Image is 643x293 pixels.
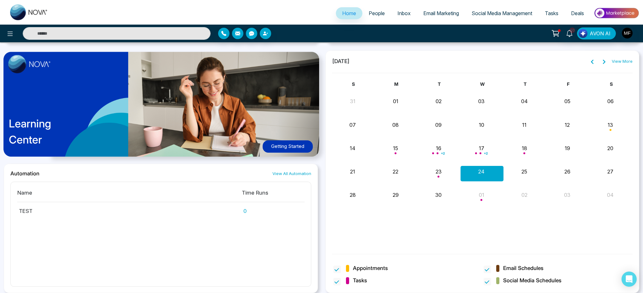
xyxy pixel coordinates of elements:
[241,188,305,202] th: Time Runs
[17,188,241,202] th: Name
[607,97,614,105] button: 06
[393,97,398,105] button: 01
[362,7,391,19] a: People
[350,168,355,175] button: 21
[392,121,399,129] button: 08
[622,28,633,38] img: User Avatar
[503,264,544,272] span: Email Schedules
[349,121,356,129] button: 07
[565,121,570,129] button: 12
[336,7,362,19] a: Home
[423,10,459,16] span: Email Marketing
[607,144,613,152] button: 20
[521,97,528,105] button: 04
[9,115,51,148] p: Learning Center
[478,168,485,175] button: 24
[593,6,639,20] img: Market-place.gif
[369,10,385,16] span: People
[503,277,562,285] span: Social Media Schedules
[571,10,584,16] span: Deals
[342,10,356,16] span: Home
[590,30,610,37] span: AVON AI
[393,191,399,199] button: 29
[272,171,311,177] a: View All Automation
[441,152,445,155] span: + 2
[565,7,590,19] a: Deals
[4,50,318,164] a: LearningCenterGetting Started
[622,272,637,287] div: Open Intercom Messenger
[472,10,532,16] span: Social Media Management
[353,264,388,272] span: Appointments
[350,97,355,105] button: 31
[417,7,465,19] a: Email Marketing
[564,191,570,199] button: 03
[353,277,367,285] span: Tasks
[397,10,411,16] span: Inbox
[577,27,616,39] button: AVON AI
[522,121,527,129] button: 11
[332,57,350,66] span: [DATE]
[10,4,48,20] img: Nova CRM Logo
[436,97,442,105] button: 02
[579,29,587,38] img: Lead Flow
[465,7,539,19] a: Social Media Management
[569,27,575,33] span: 10
[438,81,441,87] span: T
[564,168,570,175] button: 26
[607,168,613,175] button: 27
[479,121,484,129] button: 10
[350,144,355,152] button: 14
[332,81,633,246] div: Month View
[394,81,398,87] span: M
[565,144,570,152] button: 19
[352,81,355,87] span: S
[567,81,569,87] span: F
[478,97,485,105] button: 03
[521,191,527,199] button: 02
[241,202,305,215] td: 0
[435,191,442,199] button: 30
[539,7,565,19] a: Tasks
[610,81,613,87] span: S
[480,81,485,87] span: W
[17,202,241,215] td: TEST
[521,168,527,175] button: 25
[435,121,442,129] button: 09
[545,10,558,16] span: Tasks
[393,168,398,175] button: 22
[350,191,356,199] button: 28
[524,81,527,87] span: T
[263,140,313,153] button: Getting Started
[391,7,417,19] a: Inbox
[607,191,614,199] button: 04
[484,152,488,155] span: + 2
[562,27,577,38] a: 10
[10,170,39,177] h2: Automation
[8,55,51,73] img: image
[612,58,633,65] a: View More
[564,97,570,105] button: 05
